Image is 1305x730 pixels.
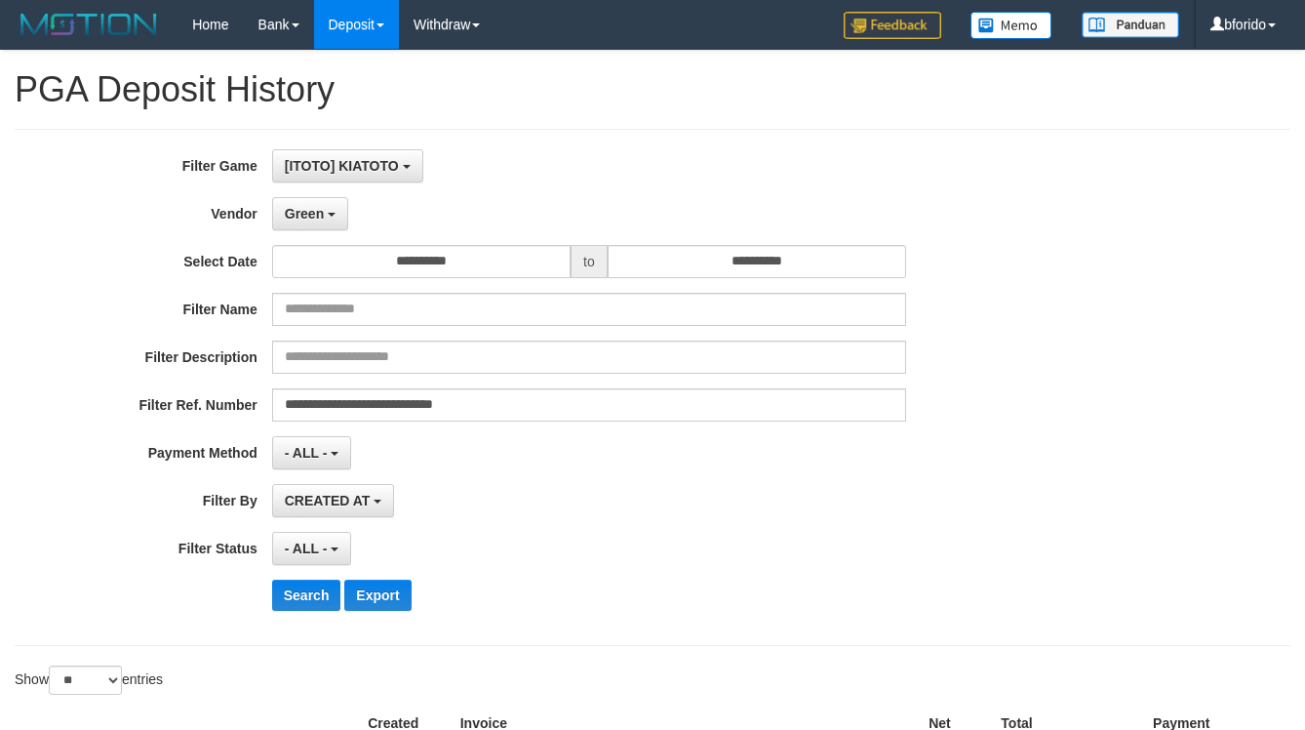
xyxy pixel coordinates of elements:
span: - ALL - [285,445,328,461]
button: Green [272,197,348,230]
span: [ITOTO] KIATOTO [285,158,399,174]
img: Feedback.jpg [844,12,941,39]
h1: PGA Deposit History [15,70,1290,109]
button: - ALL - [272,436,351,469]
span: to [571,245,608,278]
button: Export [344,580,411,611]
span: CREATED AT [285,493,371,508]
span: Green [285,206,324,222]
select: Showentries [49,666,122,695]
button: [ITOTO] KIATOTO [272,149,423,182]
span: - ALL - [285,541,328,556]
label: Show entries [15,666,163,695]
img: Button%20Memo.svg [970,12,1052,39]
button: CREATED AT [272,484,395,517]
img: panduan.png [1082,12,1179,38]
button: Search [272,580,341,611]
img: MOTION_logo.png [15,10,163,39]
button: - ALL - [272,532,351,565]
